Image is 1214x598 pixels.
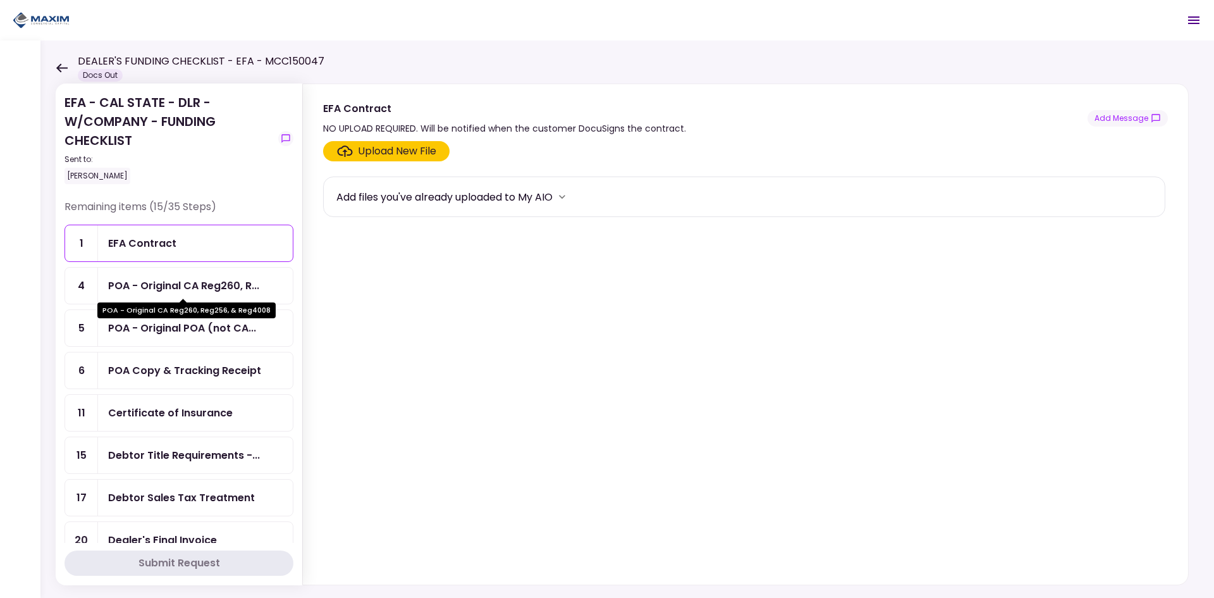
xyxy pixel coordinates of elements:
a: 4POA - Original CA Reg260, Reg256, & Reg4008 [64,267,293,304]
div: 5 [65,310,98,346]
div: Docs Out [78,69,123,82]
button: Submit Request [64,551,293,576]
div: 4 [65,268,98,304]
a: 20Dealer's Final Invoice [64,521,293,559]
div: 20 [65,522,98,558]
a: 17Debtor Sales Tax Treatment [64,479,293,516]
a: 6POA Copy & Tracking Receipt [64,352,293,389]
button: more [553,187,572,206]
div: Dealer's Final Invoice [108,532,217,548]
div: 1 [65,225,98,261]
div: NO UPLOAD REQUIRED. Will be notified when the customer DocuSigns the contract. [323,121,686,136]
a: 11Certificate of Insurance [64,394,293,432]
div: Debtor Sales Tax Treatment [108,490,255,506]
div: 15 [65,437,98,473]
div: Sent to: [64,154,273,165]
div: POA Copy & Tracking Receipt [108,363,261,378]
a: 15Debtor Title Requirements - Proof of IRP or Exemption [64,437,293,474]
div: Remaining items (15/35 Steps) [64,199,293,225]
div: Certificate of Insurance [108,405,233,421]
button: Open menu [1179,5,1209,35]
button: show-messages [278,131,293,146]
span: Click here to upload the required document [323,141,450,161]
div: Submit Request [138,556,220,571]
div: Upload New File [358,144,436,159]
h1: DEALER'S FUNDING CHECKLIST - EFA - MCC150047 [78,54,324,69]
div: 11 [65,395,98,431]
div: EFA Contract [323,101,686,116]
div: Add files you've already uploaded to My AIO [336,189,553,205]
div: 6 [65,352,98,389]
div: Debtor Title Requirements - Proof of IRP or Exemption [108,447,260,463]
div: EFA ContractNO UPLOAD REQUIRED. Will be notified when the customer DocuSigns the contract.show-me... [302,84,1189,585]
div: EFA - CAL STATE - DLR - W/COMPANY - FUNDING CHECKLIST [64,93,273,184]
div: POA - Original POA (not CA or GA) [108,320,256,336]
div: EFA Contract [108,235,176,251]
a: 1EFA Contract [64,225,293,262]
img: Partner icon [13,11,70,30]
button: show-messages [1088,110,1168,127]
div: [PERSON_NAME] [64,168,130,184]
div: POA - Original CA Reg260, Reg256, & Reg4008 [97,302,276,318]
a: 5POA - Original POA (not CA or GA) [64,309,293,347]
div: 17 [65,480,98,516]
div: POA - Original CA Reg260, Reg256, & Reg4008 [108,278,259,294]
